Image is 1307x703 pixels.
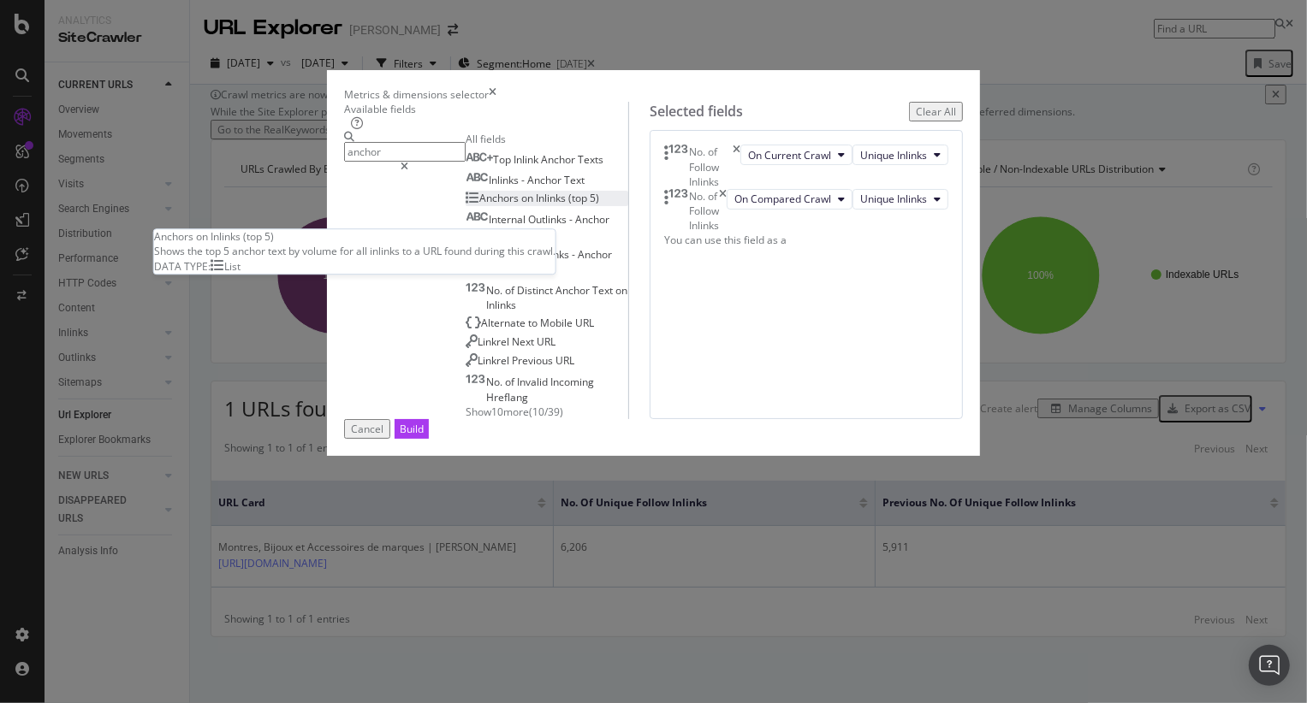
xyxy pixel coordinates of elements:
[517,375,550,389] span: Invalid
[521,173,527,187] span: -
[578,247,612,262] span: Anchor
[351,422,383,436] div: Cancel
[664,145,948,188] div: No. of Follow InlinkstimesOn Current CrawlUnique Inlinks
[650,102,743,121] div: Selected fields
[536,191,568,205] span: Inlinks
[734,192,831,206] span: On Compared Crawl
[505,375,517,389] span: of
[853,145,948,165] button: Unique Inlinks
[505,283,517,298] span: of
[154,244,555,258] div: Shows the top 5 anchor text by volume for all inlinks to a URL found during this crawl.
[478,334,512,349] span: Linkrel
[486,390,528,405] span: Hreflang
[528,316,540,330] span: to
[1249,645,1290,686] div: Open Intercom Messenger
[517,283,555,298] span: Distinct
[537,334,555,349] span: URL
[615,283,627,298] span: on
[719,189,727,233] div: times
[575,316,594,330] span: URL
[154,260,211,275] span: DATA TYPE:
[860,192,927,206] span: Unique Inlinks
[327,70,981,456] div: modal
[489,263,509,277] span: Text
[486,298,516,312] span: Inlinks
[344,142,466,162] input: Search by field name
[664,233,948,247] div: You can use this field as a
[541,152,578,167] span: Anchor
[860,148,927,162] span: Unique Inlinks
[550,375,594,389] span: Incoming
[569,212,575,227] span: -
[540,316,575,330] span: Mobile
[664,189,948,233] div: No. of Follow InlinkstimesOn Compared CrawlUnique Inlinks
[395,419,429,439] button: Build
[578,152,603,167] span: Texts
[733,145,740,188] div: times
[479,191,521,205] span: Anchors
[489,212,528,227] span: Internal
[568,191,590,205] span: (top
[572,247,578,262] span: -
[154,229,555,244] div: Anchors on Inlinks (top 5)
[512,334,537,349] span: Next
[489,87,496,102] div: times
[689,189,719,233] div: No. of Follow Inlinks
[853,189,948,210] button: Unique Inlinks
[486,283,505,298] span: No.
[486,375,505,389] span: No.
[564,173,585,187] span: Text
[555,353,574,368] span: URL
[478,353,512,368] span: Linkrel
[489,227,509,241] span: Text
[521,191,536,205] span: on
[909,102,963,121] button: Clear All
[748,148,831,162] span: On Current Crawl
[575,212,609,227] span: Anchor
[527,173,564,187] span: Anchor
[344,87,489,102] div: Metrics & dimensions selector
[529,405,563,419] span: ( 10 / 39 )
[514,152,541,167] span: Inlink
[489,173,521,187] span: Inlinks
[512,353,555,368] span: Previous
[344,419,390,439] button: Cancel
[555,283,592,298] span: Anchor
[481,316,528,330] span: Alternate
[916,104,956,119] div: Clear All
[592,283,615,298] span: Text
[528,212,569,227] span: Outlinks
[400,422,424,436] div: Build
[493,152,514,167] span: Top
[344,102,629,116] div: Available fields
[727,189,853,210] button: On Compared Crawl
[689,145,733,188] div: No. of Follow Inlinks
[466,405,529,419] span: Show 10 more
[224,260,241,275] span: List
[590,191,599,205] span: 5)
[466,132,629,146] div: All fields
[740,145,853,165] button: On Current Crawl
